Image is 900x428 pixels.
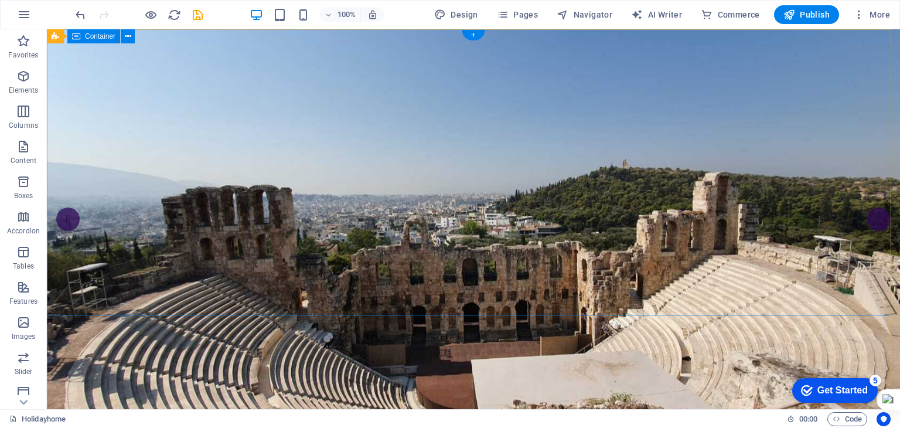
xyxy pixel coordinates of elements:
[12,332,36,341] p: Images
[168,8,181,22] i: Reload page
[9,412,66,426] a: Click to cancel selection. Double-click to open Pages
[701,9,760,21] span: Commerce
[74,8,87,22] i: Undo: Change image (Ctrl+Z)
[35,13,85,23] div: Get Started
[696,5,765,24] button: Commerce
[73,8,87,22] button: undo
[191,8,204,22] i: Save (Ctrl+S)
[783,9,830,21] span: Publish
[807,415,809,423] span: :
[429,5,483,24] button: Design
[497,9,538,21] span: Pages
[552,5,617,24] button: Navigator
[833,412,862,426] span: Code
[492,5,543,24] button: Pages
[319,8,361,22] button: 100%
[9,6,95,30] div: Get Started 5 items remaining, 0% complete
[15,367,33,376] p: Slider
[799,412,817,426] span: 00 00
[190,8,204,22] button: save
[85,33,115,40] span: Container
[827,412,867,426] button: Code
[877,412,891,426] button: Usercentrics
[337,8,356,22] h6: 100%
[434,9,478,21] span: Design
[626,5,687,24] button: AI Writer
[9,297,37,306] p: Features
[631,9,682,21] span: AI Writer
[848,5,895,24] button: More
[9,86,39,95] p: Elements
[557,9,612,21] span: Navigator
[7,226,40,236] p: Accordion
[14,191,33,201] p: Boxes
[853,9,890,21] span: More
[8,50,38,60] p: Favorites
[462,30,485,40] div: +
[367,9,378,20] i: On resize automatically adjust zoom level to fit chosen device.
[787,412,818,426] h6: Session time
[9,121,38,130] p: Columns
[167,8,181,22] button: reload
[429,5,483,24] div: Design (Ctrl+Alt+Y)
[87,2,98,14] div: 5
[144,8,158,22] button: Click here to leave preview mode and continue editing
[13,261,34,271] p: Tables
[774,5,839,24] button: Publish
[11,156,36,165] p: Content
